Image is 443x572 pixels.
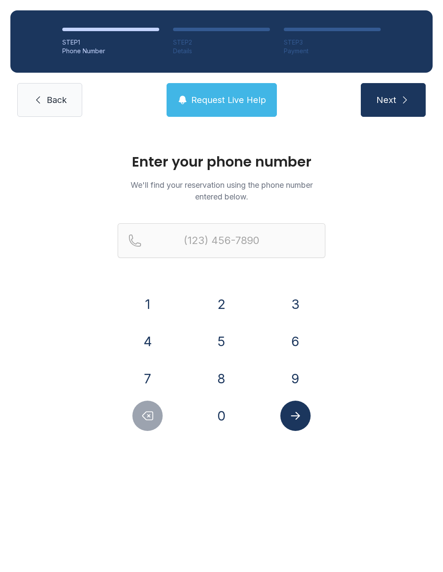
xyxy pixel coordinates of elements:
[62,47,159,55] div: Phone Number
[62,38,159,47] div: STEP 1
[280,401,311,431] button: Submit lookup form
[47,94,67,106] span: Back
[376,94,396,106] span: Next
[132,289,163,319] button: 1
[132,326,163,357] button: 4
[284,47,381,55] div: Payment
[206,289,237,319] button: 2
[206,363,237,394] button: 8
[118,223,325,258] input: Reservation phone number
[280,363,311,394] button: 9
[132,363,163,394] button: 7
[280,289,311,319] button: 3
[118,179,325,202] p: We'll find your reservation using the phone number entered below.
[173,47,270,55] div: Details
[284,38,381,47] div: STEP 3
[173,38,270,47] div: STEP 2
[280,326,311,357] button: 6
[118,155,325,169] h1: Enter your phone number
[132,401,163,431] button: Delete number
[206,401,237,431] button: 0
[191,94,266,106] span: Request Live Help
[206,326,237,357] button: 5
